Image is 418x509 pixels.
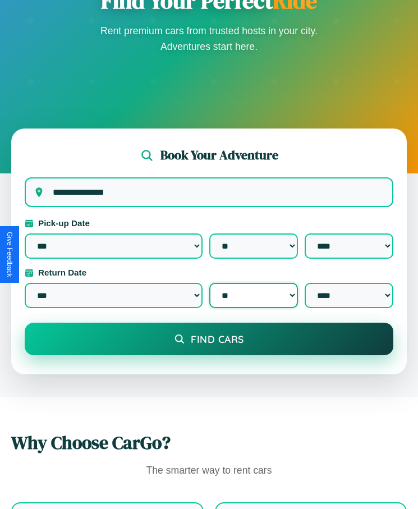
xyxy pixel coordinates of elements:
label: Return Date [25,268,393,277]
label: Pick-up Date [25,218,393,228]
h2: Why Choose CarGo? [11,430,407,455]
p: The smarter way to rent cars [11,462,407,480]
p: Rent premium cars from trusted hosts in your city. Adventures start here. [97,23,321,54]
button: Find Cars [25,323,393,355]
div: Give Feedback [6,232,13,277]
h2: Book Your Adventure [160,146,278,164]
